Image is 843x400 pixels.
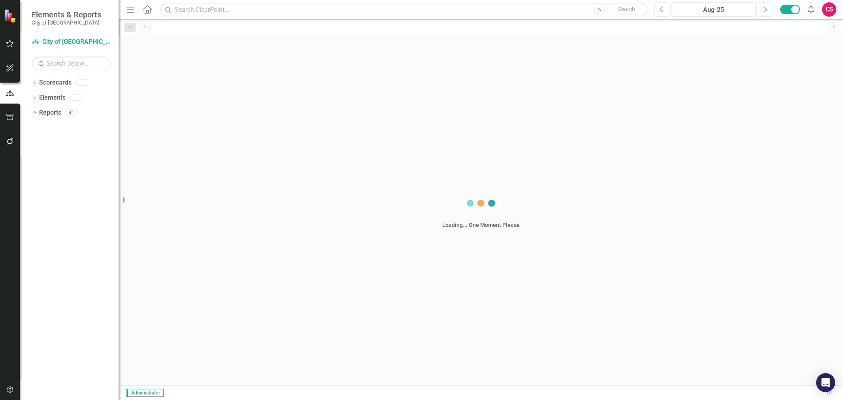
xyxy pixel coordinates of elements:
[126,389,164,397] span: Administrator
[607,4,647,15] button: Search
[618,6,635,12] span: Search
[671,2,756,17] button: Aug-25
[32,38,111,47] a: City of [GEOGRAPHIC_DATA]
[160,3,649,17] input: Search ClearPoint...
[816,373,835,392] div: Open Intercom Messenger
[442,221,520,229] div: Loading... One Moment Please
[822,2,836,17] button: CS
[39,78,72,87] a: Scorecards
[39,93,66,102] a: Elements
[4,9,18,23] img: ClearPoint Strategy
[39,108,61,117] a: Reports
[65,109,78,116] div: 41
[32,10,101,19] span: Elements & Reports
[32,19,101,26] small: City of [GEOGRAPHIC_DATA]
[674,5,753,15] div: Aug-25
[32,57,111,70] input: Search Below...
